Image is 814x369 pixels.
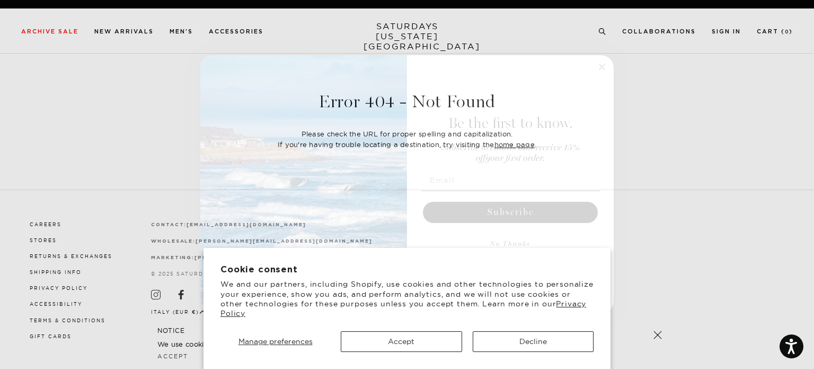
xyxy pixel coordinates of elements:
[200,55,407,314] img: 125c788d-000d-4f3e-b05a-1b92b2a23ec9.jpeg
[423,202,598,223] button: Subscribe
[421,234,600,255] button: No Thanks
[220,265,594,275] h2: Cookie consent
[485,154,545,163] span: your first order.
[341,331,462,352] button: Accept
[220,299,586,318] a: Privacy Policy
[448,114,573,132] span: Be the first to know.
[238,337,313,346] span: Manage preferences
[473,331,594,352] button: Decline
[476,154,485,163] span: off
[220,279,594,318] p: We and our partners, including Shopify, use cookies and other technologies to personalize your ex...
[441,143,580,152] span: Subscribe to emails and receive 15%
[421,169,600,191] input: Email
[220,331,330,352] button: Manage preferences
[596,61,608,73] button: Close dialog
[421,191,600,191] img: underline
